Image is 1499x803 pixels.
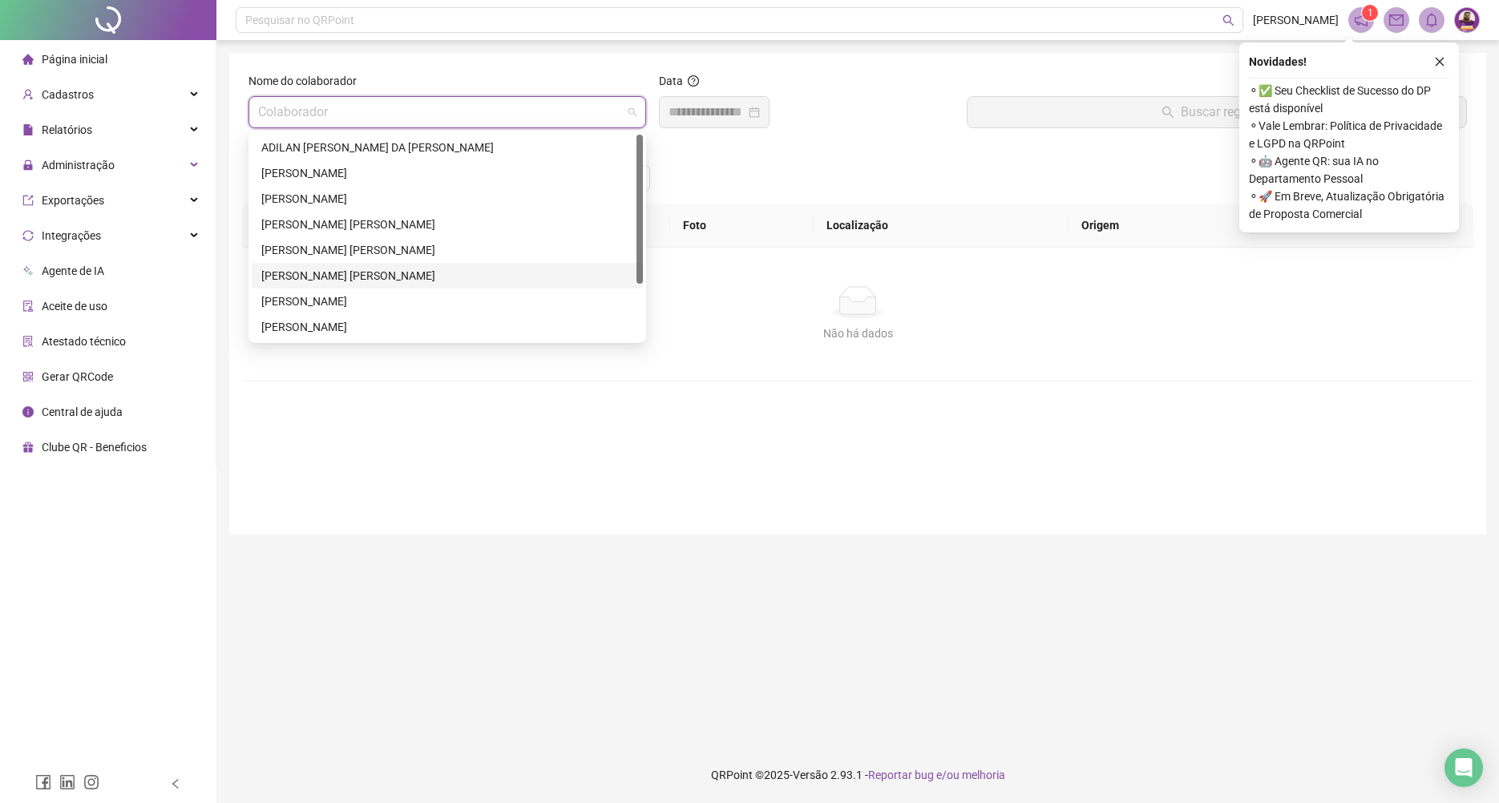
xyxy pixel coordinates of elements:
[1434,56,1445,67] span: close
[42,229,101,242] span: Integrações
[252,314,643,340] div: LUCAS VIEIRA DE CARVALHO
[1249,82,1449,117] span: ⚬ ✅ Seu Checklist de Sucesso do DP está disponível
[22,301,34,312] span: audit
[261,267,633,284] div: [PERSON_NAME] [PERSON_NAME]
[252,186,643,212] div: EDUARDO ANTERO DA SILVA
[42,441,147,454] span: Clube QR - Beneficios
[252,289,643,314] div: KILDARE ALLAN FERREIRA SILVA
[1424,13,1439,27] span: bell
[22,159,34,171] span: lock
[261,190,633,208] div: [PERSON_NAME]
[42,53,107,66] span: Página inicial
[868,769,1005,781] span: Reportar bug e/ou melhoria
[42,406,123,418] span: Central de ajuda
[1249,152,1449,188] span: ⚬ 🤖 Agente QR: sua IA no Departamento Pessoal
[659,75,683,87] span: Data
[1222,14,1234,26] span: search
[42,159,115,171] span: Administração
[22,336,34,347] span: solution
[252,212,643,237] div: ELIZABETH GODÊ DE LIRA
[42,335,126,348] span: Atestado técnico
[252,237,643,263] div: GABRIEL DE FARIAS FERREIRA
[261,325,1454,342] div: Não há dados
[59,774,75,790] span: linkedin
[1455,8,1479,32] img: 52992
[967,96,1467,128] button: Buscar registros
[1249,53,1307,71] span: Novidades !
[252,160,643,186] div: ALEFE DA SILVA PEREIRA
[1069,204,1254,248] th: Origem
[22,371,34,382] span: qrcode
[814,204,1069,248] th: Localização
[248,72,367,90] label: Nome do colaborador
[261,139,633,156] div: ADILAN [PERSON_NAME] DA [PERSON_NAME]
[688,75,699,87] span: question-circle
[1249,188,1449,223] span: ⚬ 🚀 Em Breve, Atualização Obrigatória de Proposta Comercial
[42,370,113,383] span: Gerar QRCode
[42,88,94,101] span: Cadastros
[1253,11,1339,29] span: [PERSON_NAME]
[1444,749,1483,787] div: Open Intercom Messenger
[1362,5,1378,21] sup: 1
[22,124,34,135] span: file
[261,241,633,259] div: [PERSON_NAME] [PERSON_NAME]
[216,747,1499,803] footer: QRPoint © 2025 - 2.93.1 -
[22,230,34,241] span: sync
[252,263,643,289] div: JOAO GABRIEL DE LIMA SILVA
[83,774,99,790] span: instagram
[252,135,643,160] div: ADILAN WILLIAMS DA SILVA LIMA
[1368,7,1373,18] span: 1
[35,774,51,790] span: facebook
[1389,13,1404,27] span: mail
[170,778,181,789] span: left
[22,442,34,453] span: gift
[22,54,34,65] span: home
[42,264,104,277] span: Agente de IA
[22,195,34,206] span: export
[1249,117,1449,152] span: ⚬ Vale Lembrar: Política de Privacidade e LGPD na QRPoint
[22,89,34,100] span: user-add
[42,123,92,136] span: Relatórios
[22,406,34,418] span: info-circle
[42,300,107,313] span: Aceite de uso
[261,318,633,336] div: [PERSON_NAME]
[42,194,104,207] span: Exportações
[261,293,633,310] div: [PERSON_NAME]
[670,204,813,248] th: Foto
[1354,13,1368,27] span: notification
[261,216,633,233] div: [PERSON_NAME] [PERSON_NAME]
[261,164,633,182] div: [PERSON_NAME]
[793,769,828,781] span: Versão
